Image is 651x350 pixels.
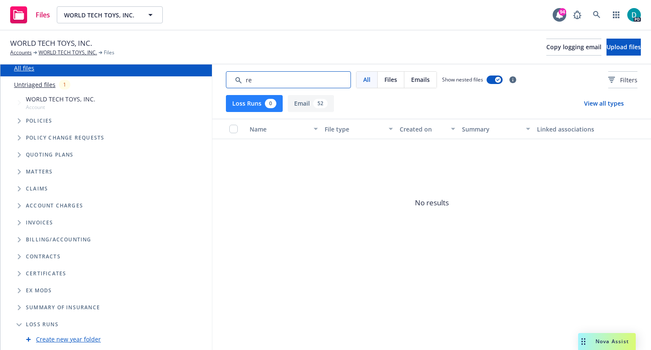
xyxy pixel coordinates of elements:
[26,135,104,140] span: Policy change requests
[26,288,52,293] span: Ex Mods
[265,99,276,108] div: 0
[325,125,384,134] div: File type
[442,76,483,83] span: Show nested files
[595,338,629,345] span: Nova Assist
[627,8,641,22] img: photo
[363,75,370,84] span: All
[36,335,101,344] a: Create new year folder
[559,8,566,16] div: 94
[26,118,53,123] span: Policies
[104,49,114,56] span: Files
[57,6,163,23] button: WORLD TECH TOYS, INC.
[36,11,50,18] span: Files
[578,333,589,350] div: Drag to move
[537,125,605,134] div: Linked associations
[321,119,396,139] button: File type
[0,93,212,231] div: Tree Example
[212,139,651,266] span: No results
[608,6,625,23] a: Switch app
[26,169,53,174] span: Matters
[26,220,53,225] span: Invoices
[570,95,637,112] button: View all types
[246,119,321,139] button: Name
[64,11,137,20] span: WORLD TECH TOYS, INC.
[606,43,641,51] span: Upload files
[226,71,351,88] input: Search by keyword...
[569,6,586,23] a: Report a Bug
[620,76,637,84] span: Filters
[14,80,56,89] a: Untriaged files
[39,49,97,56] a: WORLD TECH TOYS, INC.
[26,104,95,111] span: Account
[411,75,430,84] span: Emails
[7,3,53,27] a: Files
[534,119,609,139] button: Linked associations
[10,49,32,56] a: Accounts
[14,64,34,72] a: All files
[462,125,521,134] div: Summary
[26,186,48,191] span: Claims
[26,305,100,310] span: Summary of insurance
[606,39,641,56] button: Upload files
[578,333,636,350] button: Nova Assist
[546,39,601,56] button: Copy logging email
[608,71,637,88] button: Filters
[26,254,61,259] span: Contracts
[250,125,309,134] div: Name
[400,125,446,134] div: Created on
[608,76,637,84] span: Filters
[59,80,70,90] div: 1
[26,203,83,208] span: Account charges
[459,119,534,139] button: Summary
[396,119,459,139] button: Created on
[26,95,95,104] span: WORLD TECH TOYS, INC.
[26,237,92,242] span: Billing/Accounting
[229,125,238,133] input: Select all
[313,99,328,108] div: 52
[384,75,397,84] span: Files
[10,38,92,49] span: WORLD TECH TOYS, INC.
[26,271,66,276] span: Certificates
[588,6,605,23] a: Search
[546,43,601,51] span: Copy logging email
[288,95,334,112] button: Email
[26,322,58,327] span: Loss Runs
[226,95,283,112] button: Loss Runs
[26,152,74,157] span: Quoting plans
